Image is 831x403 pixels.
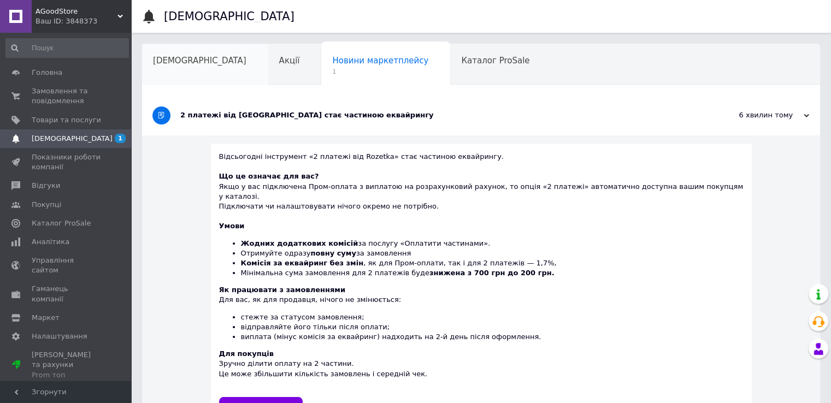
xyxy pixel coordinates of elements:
li: , як для Пром-оплати, так і для 2 платежів — 1,7%, [241,258,744,268]
span: 1 [115,134,126,143]
span: 1 [332,68,428,76]
b: Комісія за еквайринг без змін [241,259,364,267]
span: Каталог ProSale [32,218,91,228]
li: Отримуйте одразу за замовлення [241,248,744,258]
b: повну суму [310,249,356,257]
div: Зручно ділити оплату на 2 частини. Це може збільшити кількість замовлень і середній чек. [219,349,744,389]
li: виплата (мінус комісія за еквайринг) надходить на 2-й день після оформлення. [241,332,744,342]
span: Відгуки [32,181,60,191]
div: Prom топ [32,370,101,380]
b: Умови [219,222,245,230]
input: Пошук [5,38,129,58]
div: 6 хвилин тому [700,110,809,120]
div: 2 платежі від [GEOGRAPHIC_DATA] стає частиною еквайрингу [180,110,700,120]
li: стежте за статусом замовлення; [241,312,744,322]
div: Для вас, як для продавця, нічого не змінюється: [219,285,744,342]
span: Налаштування [32,331,87,341]
b: Жодних додаткових комісій [241,239,358,247]
span: [DEMOGRAPHIC_DATA] [32,134,113,144]
span: [DEMOGRAPHIC_DATA] [153,56,246,66]
span: Маркет [32,313,60,323]
span: AGoodStore [36,7,117,16]
b: знижена з 700 грн до 200 грн. [429,269,555,277]
span: Замовлення та повідомлення [32,86,101,106]
span: Показники роботи компанії [32,152,101,172]
span: Управління сайтом [32,256,101,275]
span: Каталог ProSale [461,56,529,66]
li: відправляйте його тільки після оплати; [241,322,744,332]
b: Що це означає для вас? [219,172,319,180]
span: Новини маркетплейсу [332,56,428,66]
b: Як працювати з замовленнями [219,286,345,294]
span: [PERSON_NAME] та рахунки [32,350,101,380]
div: Ваш ID: 3848373 [36,16,131,26]
b: Для покупців [219,349,274,358]
span: Аналітика [32,237,69,247]
div: Відсьогодні інструмент «2 платежі від Rozetka» стає частиною еквайрингу. [219,152,744,171]
li: за послугу «Оплатити частинами». [241,239,744,248]
h1: [DEMOGRAPHIC_DATA] [164,10,294,23]
span: Акції [279,56,300,66]
li: Мінімальна сума замовлення для 2 платежів буде [241,268,744,278]
span: Гаманець компанії [32,284,101,304]
div: Якщо у вас підключена Пром-оплата з виплатою на розрахунковий рахунок, то опція «2 платежі» автом... [219,171,744,211]
span: Головна [32,68,62,78]
span: Покупці [32,200,61,210]
span: Товари та послуги [32,115,101,125]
